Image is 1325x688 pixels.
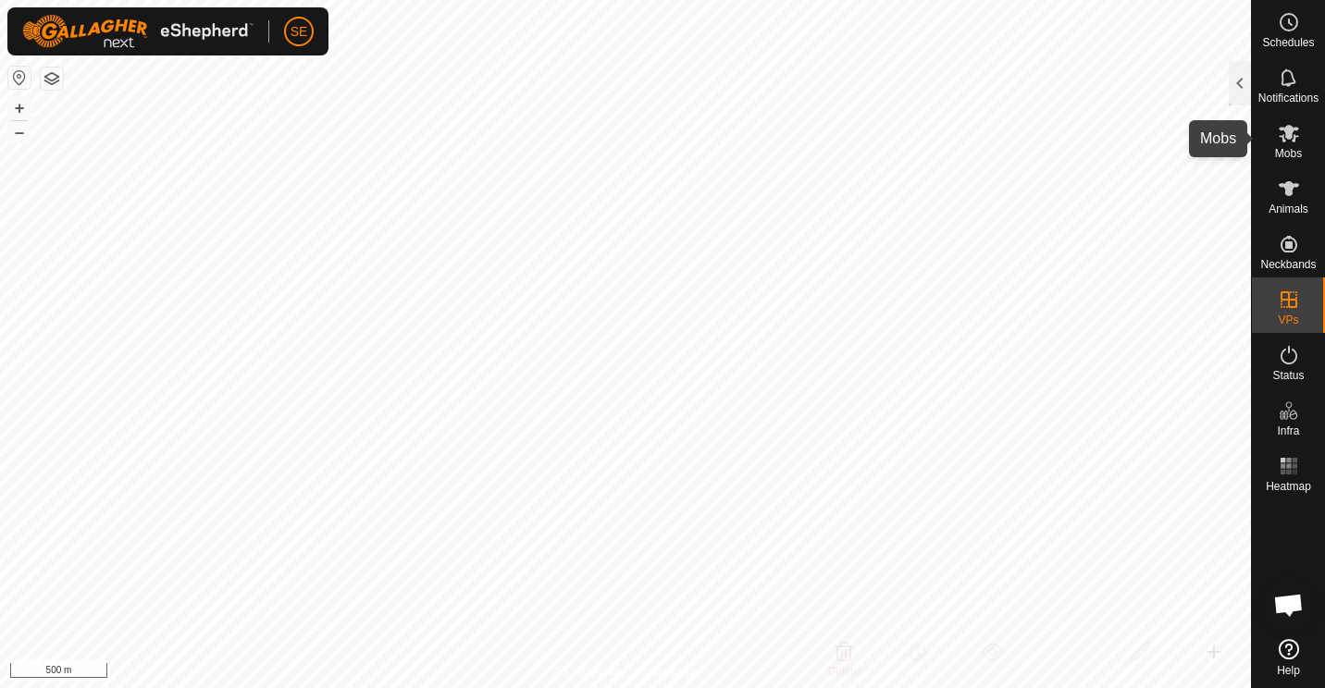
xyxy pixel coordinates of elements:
button: + [8,97,31,119]
button: Map Layers [41,68,63,90]
span: Help [1277,665,1300,676]
span: Schedules [1262,37,1314,48]
a: Privacy Policy [552,664,622,681]
img: Gallagher Logo [22,15,254,48]
button: Reset Map [8,67,31,89]
span: Notifications [1258,92,1319,104]
span: Mobs [1275,148,1302,159]
span: VPs [1278,314,1298,326]
a: Open chat [1261,577,1317,633]
span: Status [1272,370,1304,381]
a: Help [1252,632,1325,683]
button: – [8,121,31,143]
a: Contact Us [644,664,699,681]
span: Animals [1269,203,1308,215]
span: Infra [1277,425,1299,436]
span: Neckbands [1260,259,1316,270]
span: Heatmap [1266,481,1311,492]
span: SE [291,22,308,42]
